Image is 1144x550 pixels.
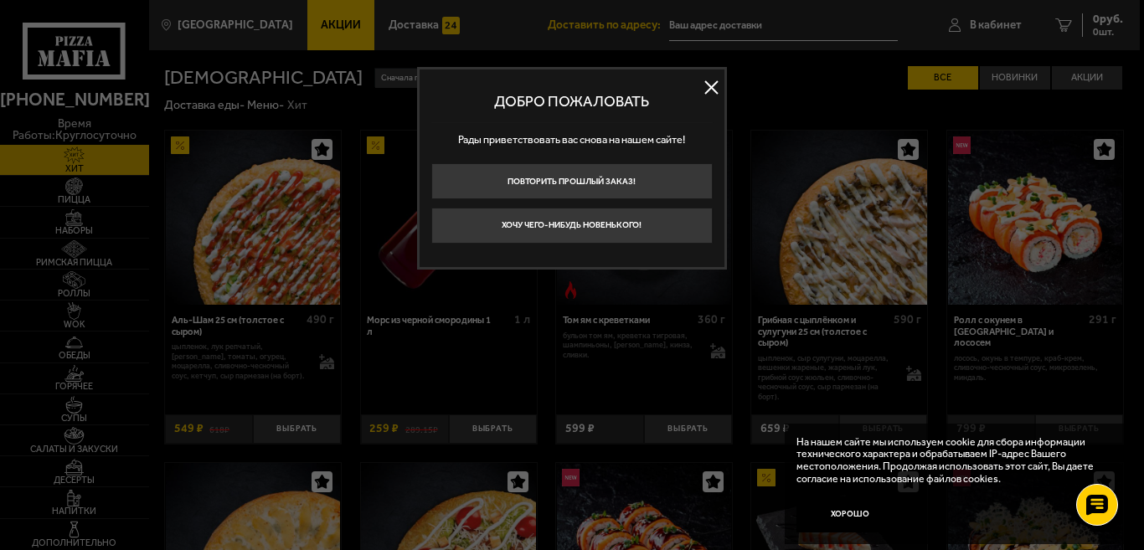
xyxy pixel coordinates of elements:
button: Хочу чего-нибудь новенького! [431,208,713,244]
p: Добро пожаловать [431,93,713,111]
button: Повторить прошлый заказ! [431,163,713,199]
p: На нашем сайте мы используем cookie для сбора информации технического характера и обрабатываем IP... [796,436,1105,486]
button: Хорошо [796,496,904,532]
p: Рады приветствовать вас снова на нашем сайте! [431,123,713,157]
